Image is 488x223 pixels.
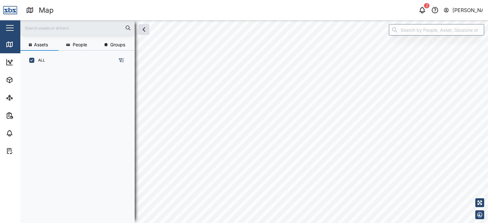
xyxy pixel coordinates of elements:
input: Search assets or drivers [24,23,131,33]
div: Reports [17,112,38,119]
div: Sites [17,94,32,101]
div: Alarms [17,130,36,137]
canvas: Map [20,20,488,223]
div: Map [39,5,54,16]
span: Groups [110,43,125,47]
div: Dashboard [17,59,45,66]
div: Map [17,41,31,48]
div: Assets [17,76,36,83]
div: Tasks [17,148,34,154]
input: Search by People, Asset, Geozone or Place [389,24,484,36]
div: grid [25,68,134,191]
span: People [73,43,87,47]
span: Assets [34,43,48,47]
div: 2 [424,3,430,8]
div: [PERSON_NAME] [452,6,483,14]
img: Main Logo [3,3,17,17]
label: ALL [34,58,45,63]
button: [PERSON_NAME] [443,6,483,15]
